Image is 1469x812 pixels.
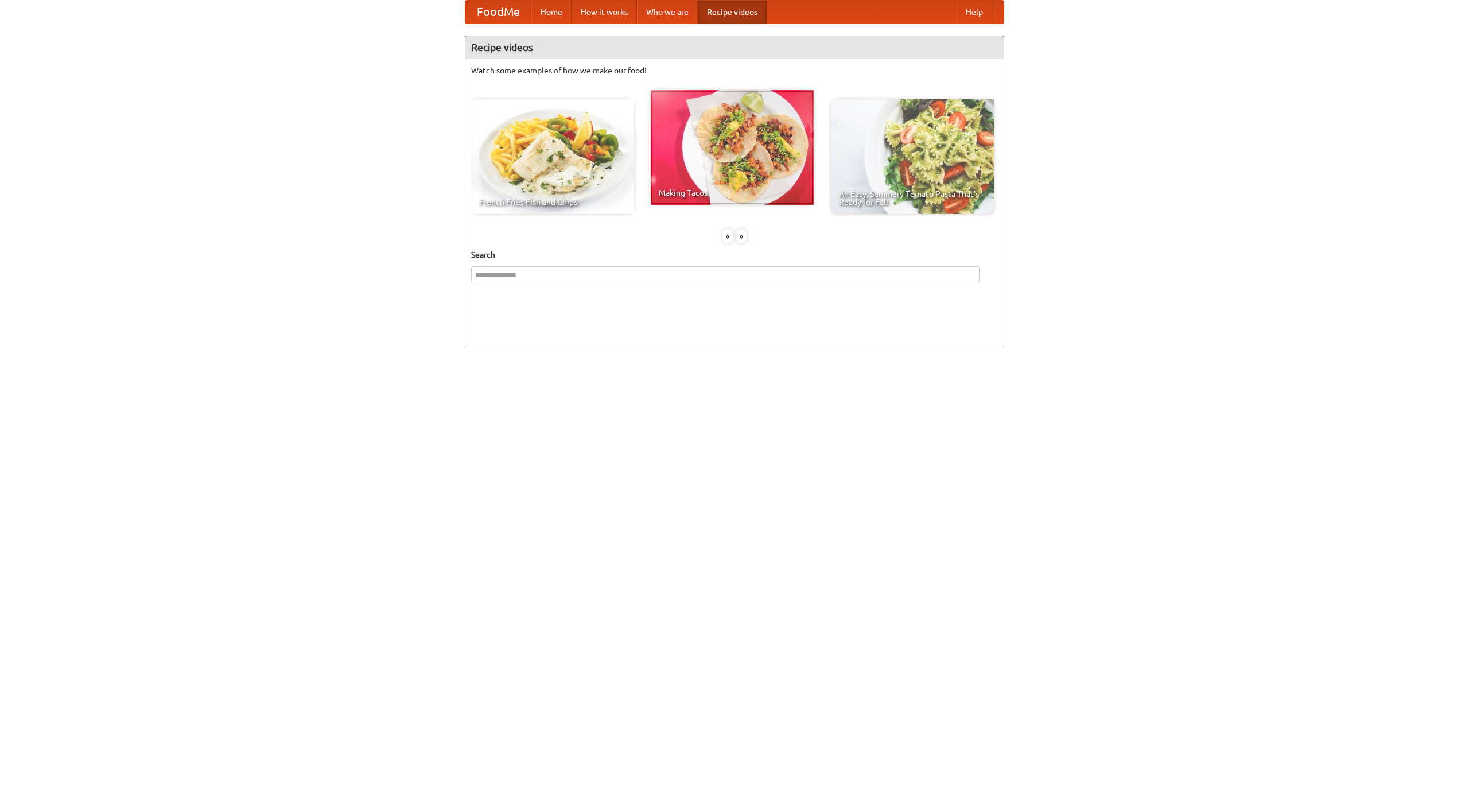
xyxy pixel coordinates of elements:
[831,99,994,214] a: An Easy, Summery Tomato Pasta That's Ready for Fall
[736,229,747,243] div: »
[698,1,767,24] a: Recipe videos
[651,90,814,205] a: Making Tacos
[471,249,998,261] h5: Search
[471,99,634,214] a: French Fries Fish and Chips
[465,36,1004,59] h4: Recipe videos
[722,229,733,243] div: «
[465,1,531,24] a: FoodMe
[479,198,626,206] span: French Fries Fish and Chips
[957,1,992,24] a: Help
[471,65,998,76] p: Watch some examples of how we make our food!
[839,190,986,206] span: An Easy, Summery Tomato Pasta That's Ready for Fall
[531,1,572,24] a: Home
[637,1,698,24] a: Who we are
[572,1,637,24] a: How it works
[659,189,806,197] span: Making Tacos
